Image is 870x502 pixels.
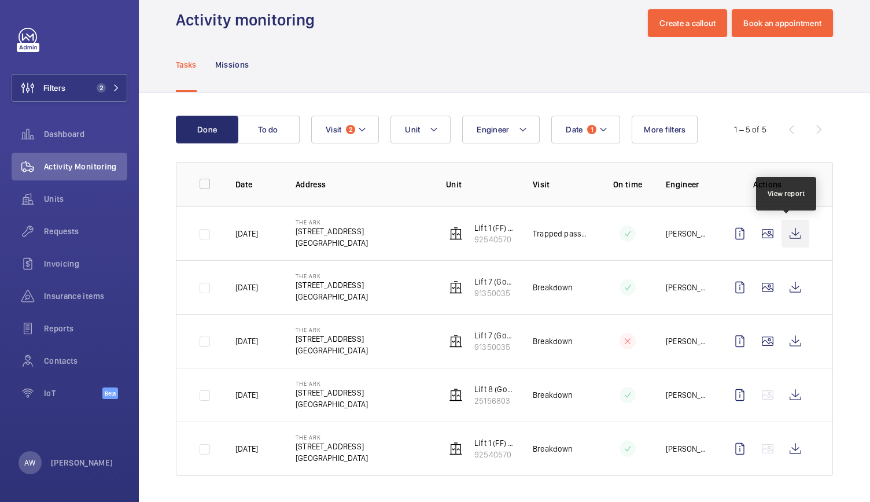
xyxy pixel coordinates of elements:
p: 91350035 [474,341,514,353]
p: 25156803 [474,395,514,407]
button: Book an appointment [732,9,833,37]
p: Address [296,179,427,190]
span: Beta [102,387,118,399]
p: [PERSON_NAME] [666,389,707,401]
p: Lift 1 (FF) (TVC) [474,437,514,449]
p: [GEOGRAPHIC_DATA] [296,237,368,249]
p: Date [235,179,277,190]
img: elevator.svg [449,334,463,348]
p: Actions [726,179,809,190]
img: elevator.svg [449,280,463,294]
p: [PERSON_NAME] [666,443,707,455]
button: Done [176,116,238,143]
p: [PERSON_NAME] [666,335,707,347]
p: [DATE] [235,335,258,347]
p: The Ark [296,272,368,279]
button: Visit2 [311,116,379,143]
p: [STREET_ADDRESS] [296,333,368,345]
span: Engineer [477,125,509,134]
p: [DATE] [235,389,258,401]
div: 1 – 5 of 5 [734,124,766,135]
p: Lift 8 (Goods) (TVC) [474,383,514,395]
span: More filters [644,125,685,134]
p: [STREET_ADDRESS] [296,387,368,398]
p: Visit [533,179,589,190]
p: On time [608,179,647,190]
p: [DATE] [235,228,258,239]
span: Invoicing [44,258,127,270]
p: [GEOGRAPHIC_DATA] [296,452,368,464]
p: The Ark [296,219,368,226]
p: The Ark [296,326,368,333]
button: Create a callout [648,9,727,37]
p: [GEOGRAPHIC_DATA] [296,345,368,356]
p: [STREET_ADDRESS] [296,226,368,237]
p: 91350035 [474,287,514,299]
span: Unit [405,125,420,134]
p: AW [24,457,35,468]
span: 1 [587,125,596,134]
p: Tasks [176,59,197,71]
p: [STREET_ADDRESS] [296,441,368,452]
p: Lift 7 (Goods) (TVC) [474,276,514,287]
span: Filters [43,82,65,94]
p: [DATE] [235,443,258,455]
span: 2 [346,125,355,134]
p: 92540570 [474,234,514,245]
button: Unit [390,116,451,143]
p: [PERSON_NAME] [666,228,707,239]
p: [PERSON_NAME] [51,457,113,468]
p: 92540570 [474,449,514,460]
img: elevator.svg [449,442,463,456]
span: Date [566,125,583,134]
button: To do [237,116,300,143]
span: Contacts [44,355,127,367]
span: Dashboard [44,128,127,140]
p: Trapped passenger [533,228,589,239]
p: Breakdown [533,335,573,347]
span: Visit [326,125,341,134]
p: [PERSON_NAME] [666,282,707,293]
p: [GEOGRAPHIC_DATA] [296,398,368,410]
p: Engineer [666,179,707,190]
button: Date1 [551,116,620,143]
span: Units [44,193,127,205]
p: [DATE] [235,282,258,293]
p: [STREET_ADDRESS] [296,279,368,291]
img: elevator.svg [449,227,463,241]
button: Filters2 [12,74,127,102]
img: elevator.svg [449,388,463,402]
p: Lift 1 (FF) (TVC) [474,222,514,234]
p: Missions [215,59,249,71]
p: Breakdown [533,443,573,455]
span: Reports [44,323,127,334]
span: IoT [44,387,102,399]
p: The Ark [296,380,368,387]
span: Activity Monitoring [44,161,127,172]
p: Breakdown [533,389,573,401]
span: Insurance items [44,290,127,302]
p: Breakdown [533,282,573,293]
div: View report [768,189,805,199]
p: Unit [446,179,514,190]
button: Engineer [462,116,540,143]
p: The Ark [296,434,368,441]
span: 2 [97,83,106,93]
button: More filters [632,116,698,143]
p: [GEOGRAPHIC_DATA] [296,291,368,302]
p: Lift 7 (Goods) (TVC) [474,330,514,341]
h1: Activity monitoring [176,9,322,31]
span: Requests [44,226,127,237]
